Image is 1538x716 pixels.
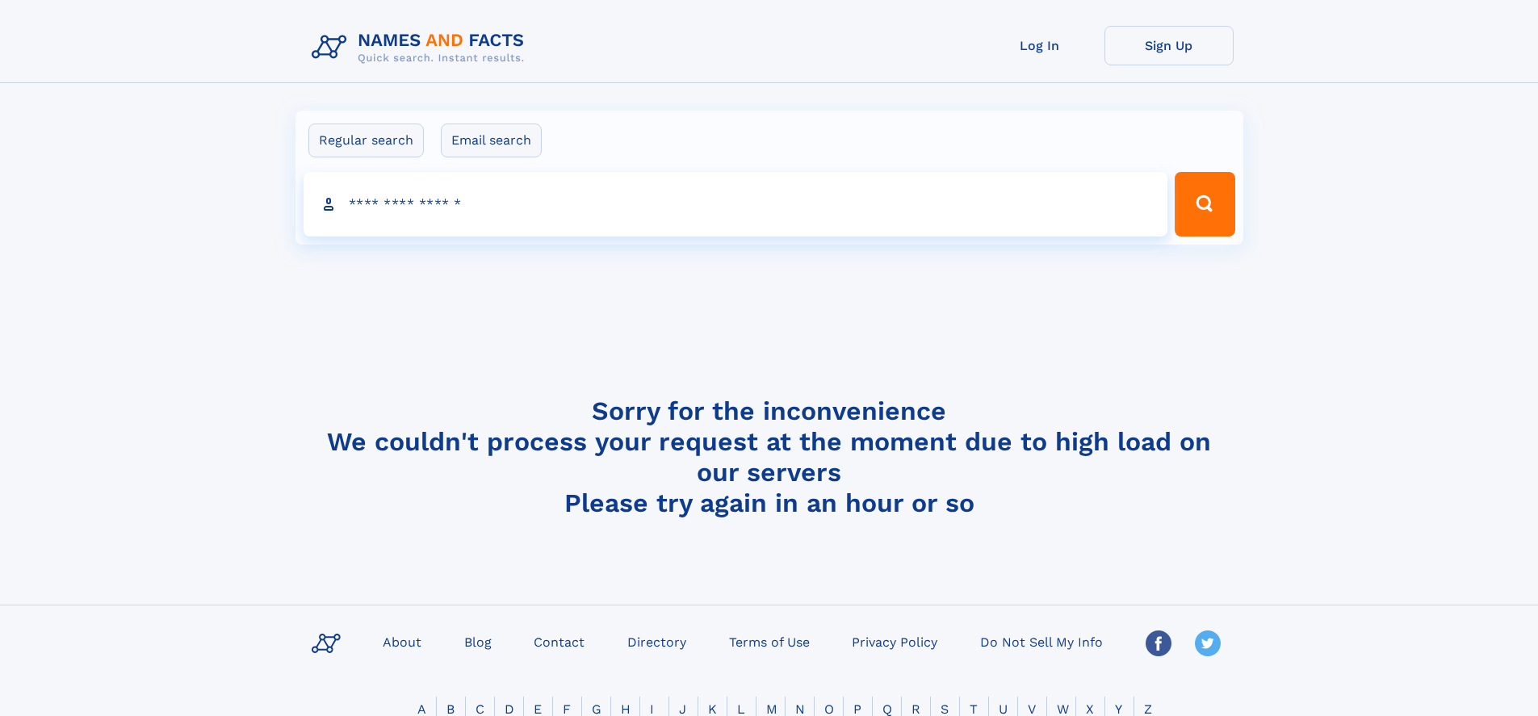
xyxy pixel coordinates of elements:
img: Facebook [1146,630,1171,656]
input: search input [304,172,1168,237]
a: Directory [621,630,693,653]
a: Privacy Policy [845,630,944,653]
a: Log In [975,26,1104,65]
a: Blog [458,630,498,653]
button: Search Button [1175,172,1234,237]
img: Twitter [1195,630,1221,656]
h4: Sorry for the inconvenience We couldn't process your request at the moment due to high load on ou... [305,396,1234,518]
a: Contact [527,630,591,653]
img: Logo Names and Facts [305,26,538,69]
label: Email search [441,124,542,157]
a: About [376,630,428,653]
a: Do Not Sell My Info [974,630,1109,653]
a: Terms of Use [723,630,816,653]
label: Regular search [308,124,424,157]
a: Sign Up [1104,26,1234,65]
